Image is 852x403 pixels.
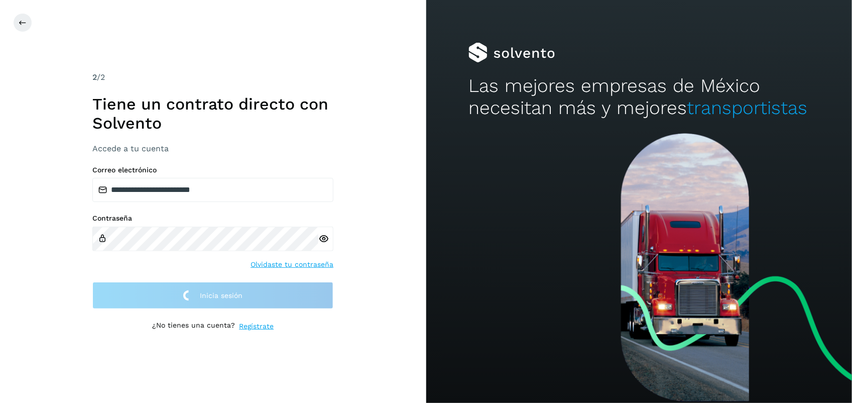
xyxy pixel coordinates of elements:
a: Regístrate [239,321,274,332]
h3: Accede a tu cuenta [92,144,333,153]
span: 2 [92,72,97,82]
a: Olvidaste tu contraseña [251,259,333,270]
h1: Tiene un contrato directo con Solvento [92,94,333,133]
div: /2 [92,71,333,83]
span: transportistas [687,97,807,119]
span: Inicia sesión [200,292,242,299]
label: Contraseña [92,214,333,223]
label: Correo electrónico [92,166,333,174]
button: Inicia sesión [92,282,333,310]
h2: Las mejores empresas de México necesitan más y mejores [468,75,809,120]
p: ¿No tienes una cuenta? [152,321,235,332]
